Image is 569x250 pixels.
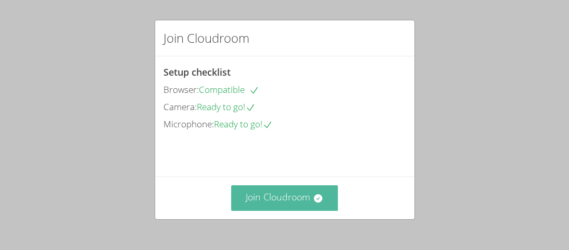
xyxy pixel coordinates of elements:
[214,118,273,130] span: Ready to go!
[163,101,197,113] span: Camera:
[163,66,231,78] span: Setup checklist
[231,185,338,211] button: Join Cloudroom
[163,118,214,130] span: Microphone:
[163,29,249,47] h2: Join Cloudroom
[199,84,259,96] span: Compatible
[163,84,199,96] span: Browser:
[197,101,256,113] span: Ready to go!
